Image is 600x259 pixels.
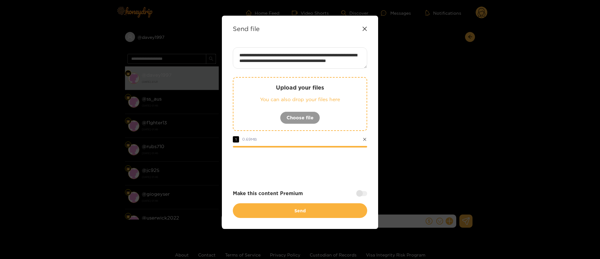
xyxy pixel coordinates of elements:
[233,190,303,197] strong: Make this content Premium
[242,137,257,141] span: 0.69 MB
[233,203,367,218] button: Send
[246,84,354,91] p: Upload your files
[246,96,354,103] p: You can also drop your files here
[233,136,239,142] span: 1
[233,25,260,32] strong: Send file
[280,111,320,124] button: Choose file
